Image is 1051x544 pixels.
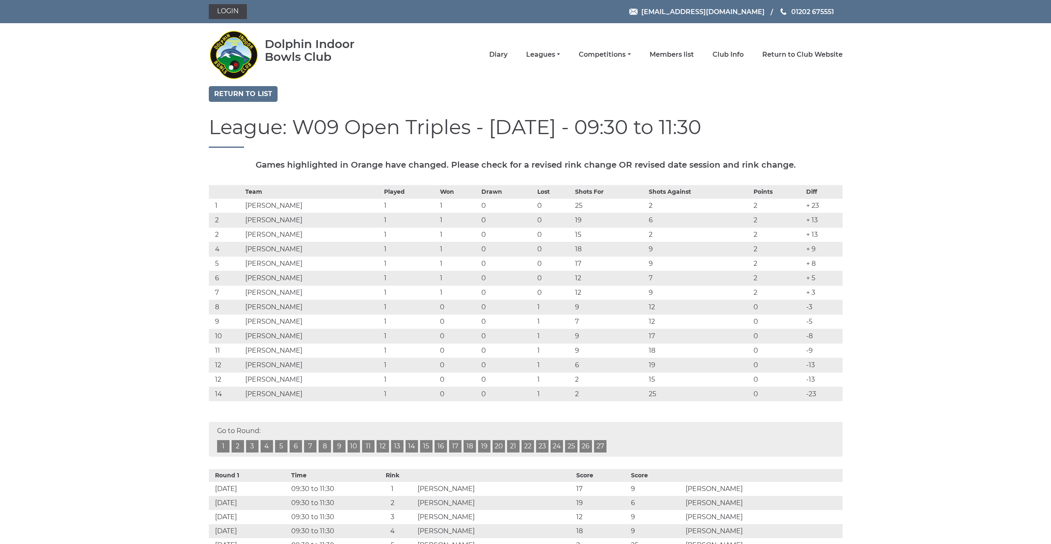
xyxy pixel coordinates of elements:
td: 0 [479,372,536,387]
td: 1 [382,343,438,358]
td: 2 [647,227,751,242]
img: Phone us [780,8,786,15]
td: 6 [629,496,684,510]
a: 26 [580,440,592,453]
a: 18 [464,440,476,453]
td: + 23 [804,198,843,213]
td: 0 [535,256,573,271]
td: 17 [574,482,629,496]
td: 0 [535,242,573,256]
td: 0 [438,329,479,343]
td: 0 [751,300,804,314]
a: 17 [449,440,461,453]
a: 15 [420,440,432,453]
td: 0 [479,343,536,358]
th: Points [751,185,804,198]
td: 12 [209,358,244,372]
td: + 8 [804,256,843,271]
td: -13 [804,372,843,387]
td: + 13 [804,227,843,242]
td: 19 [573,213,647,227]
td: 2 [209,227,244,242]
td: 12 [574,510,629,524]
td: 4 [209,242,244,256]
td: 1 [382,227,438,242]
td: 0 [438,387,479,401]
th: Drawn [479,185,536,198]
td: 0 [535,213,573,227]
td: 18 [647,343,751,358]
td: [PERSON_NAME] [684,482,842,496]
td: 1 [535,314,573,329]
td: 0 [438,358,479,372]
td: 14 [209,387,244,401]
td: 11 [209,343,244,358]
td: 7 [209,285,244,300]
td: 4 [370,524,416,538]
td: 1 [535,300,573,314]
td: 1 [382,242,438,256]
td: 6 [647,213,751,227]
td: 10 [209,329,244,343]
td: [PERSON_NAME] [243,358,382,372]
td: 9 [573,300,647,314]
td: 1 [438,242,479,256]
td: + 5 [804,271,843,285]
td: 0 [479,329,536,343]
a: 3 [246,440,259,453]
td: 0 [479,256,536,271]
td: -3 [804,300,843,314]
td: 0 [479,285,536,300]
a: 21 [507,440,519,453]
a: 23 [536,440,548,453]
a: 12 [377,440,389,453]
td: 0 [751,358,804,372]
td: 1 [438,285,479,300]
td: + 9 [804,242,843,256]
td: 0 [479,271,536,285]
td: 0 [479,227,536,242]
a: Phone us 01202 675551 [779,7,834,17]
td: 1 [382,285,438,300]
td: 09:30 to 11:30 [289,524,370,538]
th: Round 1 [209,469,289,482]
td: 0 [751,343,804,358]
a: 6 [290,440,302,453]
td: 1 [382,213,438,227]
td: 1 [438,213,479,227]
td: [PERSON_NAME] [243,387,382,401]
td: 12 [647,314,751,329]
td: -8 [804,329,843,343]
td: 0 [438,314,479,329]
span: 01202 675551 [791,7,834,15]
td: 3 [370,510,416,524]
a: 25 [565,440,577,453]
td: 18 [573,242,647,256]
a: 16 [435,440,447,453]
td: 1 [382,256,438,271]
td: [PERSON_NAME] [684,510,842,524]
td: 2 [751,213,804,227]
td: [PERSON_NAME] [243,285,382,300]
th: Won [438,185,479,198]
td: 0 [479,387,536,401]
a: Club Info [713,50,744,59]
td: 5 [209,256,244,271]
td: 0 [479,300,536,314]
td: 09:30 to 11:30 [289,496,370,510]
td: 12 [573,285,647,300]
td: 0 [751,372,804,387]
td: 15 [573,227,647,242]
td: 9 [629,482,684,496]
td: 2 [751,227,804,242]
a: 9 [333,440,346,453]
td: 0 [438,300,479,314]
td: 0 [479,213,536,227]
td: 2 [370,496,416,510]
th: Team [243,185,382,198]
td: 9 [209,314,244,329]
a: 2 [232,440,244,453]
td: 09:30 to 11:30 [289,482,370,496]
a: Competitions [579,50,631,59]
td: 9 [573,329,647,343]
